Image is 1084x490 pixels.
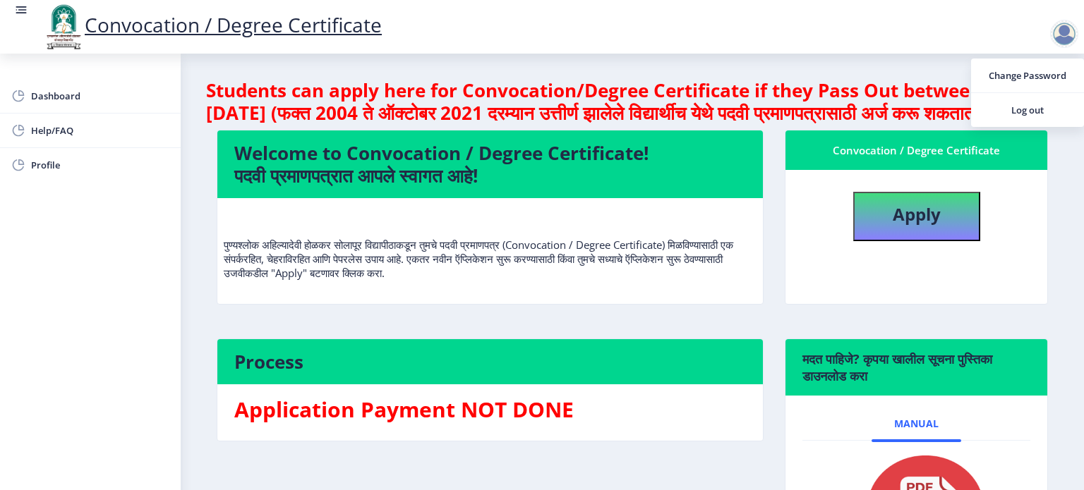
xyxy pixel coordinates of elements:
span: Dashboard [31,87,169,104]
span: Log out [982,102,1073,118]
a: Manual [872,407,961,441]
h4: Students can apply here for Convocation/Degree Certificate if they Pass Out between 2004 To [DATE... [206,79,1059,124]
p: पुण्यश्लोक अहिल्यादेवी होळकर सोलापूर विद्यापीठाकडून तुमचे पदवी प्रमाणपत्र (Convocation / Degree C... [224,209,757,280]
div: Convocation / Degree Certificate [802,142,1030,159]
span: Profile [31,157,169,173]
h4: Welcome to Convocation / Degree Certificate! पदवी प्रमाणपत्रात आपले स्वागत आहे! [234,142,746,187]
b: Apply [893,202,941,226]
span: Manual [894,418,939,429]
h4: Process [234,350,746,373]
img: logo [42,3,85,51]
span: Change Password [982,67,1073,84]
a: Log out [971,93,1084,127]
h3: Application Payment NOT DONE [234,396,746,424]
h6: मदत पाहिजे? कृपया खालील सूचना पुस्तिका डाउनलोड करा [802,350,1030,384]
span: Help/FAQ [31,122,169,139]
a: Change Password [971,59,1084,92]
button: Apply [853,192,980,241]
a: Convocation / Degree Certificate [42,11,382,38]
